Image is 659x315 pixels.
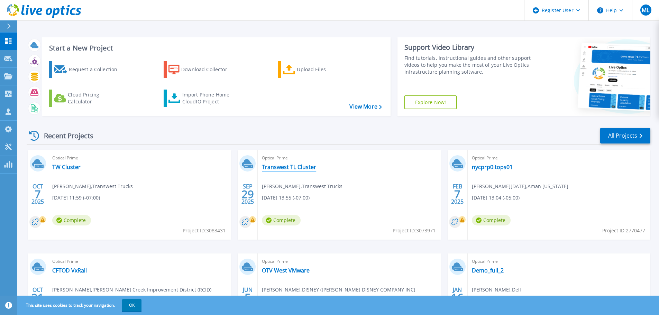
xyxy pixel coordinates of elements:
[31,182,44,207] div: OCT 2025
[262,164,316,170] a: Transwest TL Cluster
[262,286,415,294] span: [PERSON_NAME] , DISNEY ([PERSON_NAME] DISNEY COMPANY INC)
[164,61,241,78] a: Download Collector
[52,164,81,170] a: TW Cluster
[472,215,511,225] span: Complete
[472,267,504,274] a: Demo_full_2
[52,194,100,202] span: [DATE] 11:59 (-07:00)
[472,258,646,265] span: Optical Prime
[181,63,237,76] div: Download Collector
[262,258,436,265] span: Optical Prime
[52,267,87,274] a: CFTOD VxRail
[31,295,44,300] span: 31
[241,182,254,207] div: SEP 2025
[451,295,464,300] span: 16
[262,183,342,190] span: [PERSON_NAME] , Transwest Trucks
[642,7,649,13] span: ML
[404,55,533,75] div: Find tutorials, instructional guides and other support videos to help you make the most of your L...
[278,61,355,78] a: Upload Files
[454,191,460,197] span: 7
[245,295,251,300] span: 5
[52,183,133,190] span: [PERSON_NAME] , Transwest Trucks
[472,194,520,202] span: [DATE] 13:04 (-05:00)
[451,285,464,310] div: JAN 2024
[393,227,436,234] span: Project ID: 3073971
[241,285,254,310] div: JUN 2024
[262,154,436,162] span: Optical Prime
[27,127,103,144] div: Recent Projects
[404,95,457,109] a: Explore Now!
[600,128,650,143] a: All Projects
[472,164,513,170] a: nycprp0itops01
[183,227,226,234] span: Project ID: 3083431
[602,227,645,234] span: Project ID: 2770477
[262,215,301,225] span: Complete
[262,194,310,202] span: [DATE] 13:55 (-07:00)
[31,285,44,310] div: OCT 2024
[49,44,382,52] h3: Start a New Project
[52,154,227,162] span: Optical Prime
[472,286,521,294] span: [PERSON_NAME] , Dell
[241,191,254,197] span: 29
[35,191,41,197] span: 7
[472,154,646,162] span: Optical Prime
[49,90,126,107] a: Cloud Pricing Calculator
[182,91,236,105] div: Import Phone Home CloudIQ Project
[122,299,141,312] button: OK
[349,103,382,110] a: View More
[69,63,124,76] div: Request a Collection
[262,267,310,274] a: OTV West VMware
[52,215,91,225] span: Complete
[19,299,141,312] span: This site uses cookies to track your navigation.
[472,183,568,190] span: [PERSON_NAME][DATE] , Aman [US_STATE]
[52,286,211,294] span: [PERSON_NAME] , [PERSON_NAME] Creek Improvement District (RCID)
[49,61,126,78] a: Request a Collection
[451,182,464,207] div: FEB 2025
[68,91,123,105] div: Cloud Pricing Calculator
[404,43,533,52] div: Support Video Library
[52,258,227,265] span: Optical Prime
[297,63,352,76] div: Upload Files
